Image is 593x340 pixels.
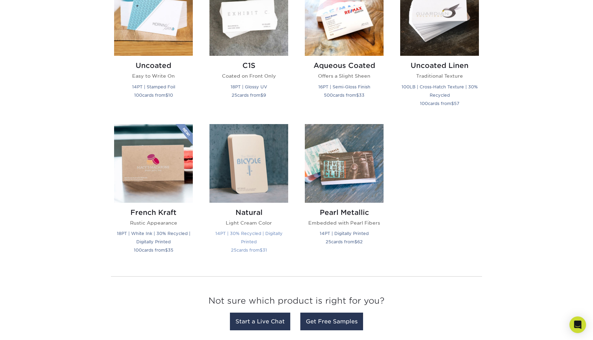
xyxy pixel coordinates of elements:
span: 9 [263,93,266,98]
a: French Kraft Business Cards French Kraft Rustic Appearance 18PT | White Ink | 30% Recycled | Digi... [114,124,193,262]
span: $ [356,93,359,98]
h2: C1S [209,61,288,70]
img: Pearl Metallic Business Cards [305,124,384,203]
span: $ [165,93,168,98]
span: 62 [357,239,363,244]
small: 100LB | Cross-Hatch Texture | 30% Recycled [402,84,478,98]
span: $ [165,247,168,253]
small: cards from [134,93,173,98]
h2: Uncoated [114,61,193,70]
small: cards from [134,247,173,253]
small: 14PT | 30% Recycled | Digitally Printed [215,231,283,244]
small: cards from [324,93,364,98]
small: cards from [232,93,266,98]
div: Open Intercom Messenger [569,316,586,333]
span: 57 [454,101,459,106]
small: cards from [420,101,459,106]
h2: Aqueous Coated [305,61,384,70]
p: Light Cream Color [209,219,288,226]
img: New Product [175,124,193,145]
span: 100 [134,93,142,98]
small: cards from [231,247,267,253]
span: 25 [232,93,237,98]
img: French Kraft Business Cards [114,124,193,203]
small: 18PT | White Ink | 30% Recycled | Digitally Printed [117,231,190,244]
small: 14PT | Stamped Foil [132,84,175,89]
p: Traditional Texture [400,72,479,79]
a: Start a Live Chat [230,313,290,330]
span: 33 [359,93,364,98]
a: Get Free Samples [300,313,363,330]
h2: Pearl Metallic [305,208,384,217]
span: 10 [168,93,173,98]
a: Pearl Metallic Business Cards Pearl Metallic Embedded with Pearl Fibers 14PT | Digitally Printed ... [305,124,384,262]
p: Rustic Appearance [114,219,193,226]
h3: Not sure which product is right for you? [111,290,482,314]
span: $ [260,93,263,98]
span: $ [354,239,357,244]
img: Natural Business Cards [209,124,288,203]
a: Natural Business Cards Natural Light Cream Color 14PT | 30% Recycled | Digitally Printed 25cards ... [209,124,288,262]
span: 100 [134,247,142,253]
small: cards from [326,239,363,244]
span: 25 [326,239,331,244]
p: Coated on Front Only [209,72,288,79]
span: 25 [231,247,237,253]
h2: French Kraft [114,208,193,217]
p: Easy to Write On [114,72,193,79]
span: 31 [263,247,267,253]
small: 16PT | Semi-Gloss Finish [318,84,370,89]
span: 35 [168,247,173,253]
span: $ [451,101,454,106]
span: 500 [324,93,333,98]
p: Embedded with Pearl Fibers [305,219,384,226]
p: Offers a Slight Sheen [305,72,384,79]
span: 100 [420,101,428,106]
span: $ [260,247,263,253]
h2: Uncoated Linen [400,61,479,70]
small: 14PT | Digitally Printed [320,231,369,236]
h2: Natural [209,208,288,217]
small: 18PT | Glossy UV [231,84,267,89]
